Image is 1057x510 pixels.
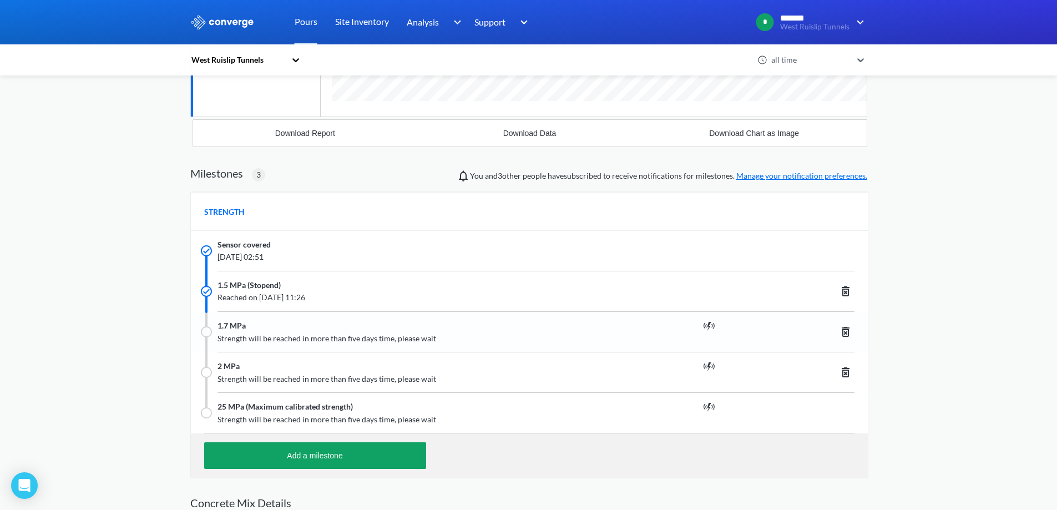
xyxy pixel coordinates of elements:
[642,120,867,147] button: Download Chart as Image
[218,319,246,332] span: 1.7 MPa
[474,15,505,29] span: Support
[417,120,642,147] button: Download Data
[457,169,470,183] img: notifications-icon.svg
[503,129,557,138] div: Download Data
[218,251,720,263] span: [DATE] 02:51
[218,360,240,373] span: 2 MPa
[190,54,286,66] div: West Ruislip Tunnels
[513,16,531,29] img: downArrow.svg
[193,120,418,147] button: Download Report
[702,360,716,373] img: prediction.svg
[407,15,439,29] span: Analysis
[768,54,852,66] div: all time
[204,206,245,218] span: STRENGTH
[849,16,867,29] img: downArrow.svg
[11,472,38,499] div: Open Intercom Messenger
[736,171,867,180] a: Manage your notification preferences.
[218,279,281,291] span: 1.5 MPa (Stopend)
[190,166,243,180] h2: Milestones
[218,239,271,251] span: Sensor covered
[256,169,261,181] span: 3
[709,129,799,138] div: Download Chart as Image
[190,15,255,29] img: logo_ewhite.svg
[702,400,716,413] img: prediction.svg
[218,413,720,426] span: Strength will be reached in more than five days time, please wait
[218,400,353,413] span: 25 MPa (Maximum calibrated strength)
[218,373,720,385] span: Strength will be reached in more than five days time, please wait
[702,319,716,332] img: prediction.svg
[757,55,767,65] img: icon-clock.svg
[204,442,426,469] button: Add a milestone
[275,129,335,138] div: Download Report
[470,170,867,182] span: You and people have subscribed to receive notifications for milestones.
[190,496,867,509] h2: Concrete Mix Details
[218,332,720,345] span: Strength will be reached in more than five days time, please wait
[218,291,720,304] span: Reached on [DATE] 11:26
[446,16,464,29] img: downArrow.svg
[780,23,849,31] span: West Ruislip Tunnels
[498,171,521,180] span: Justin Elliott, Sudharshan Sivarajah, Thulasiram Baheerathan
